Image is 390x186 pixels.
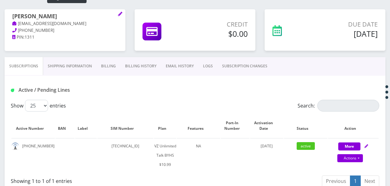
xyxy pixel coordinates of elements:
[284,114,327,137] th: Status: activate to sort column ascending
[328,114,379,137] th: Action: activate to sort column ascending
[25,100,48,112] select: Showentries
[261,143,273,149] span: [DATE]
[297,142,315,150] span: active
[18,27,54,33] span: [PHONE_NUMBER]
[190,29,248,38] h5: $0.00
[75,114,97,137] th: Label: activate to sort column ascending
[12,34,25,40] a: PIN:
[12,13,118,20] h1: [PERSON_NAME]
[161,57,198,75] a: EMAIL HISTORY
[11,100,66,112] label: Show entries
[154,138,177,172] td: VZ Unlimited Talk BYHS $10.99
[317,100,379,112] input: Search:
[11,142,19,150] img: default.png
[12,21,86,27] a: [EMAIL_ADDRESS][DOMAIN_NAME]
[55,114,75,137] th: BAN: activate to sort column ascending
[11,89,14,92] img: Active / Pending Lines
[217,57,272,75] a: SUBSCRIPTION CHANGES
[25,34,35,40] span: 1311
[177,138,220,172] td: NA
[11,87,128,93] h1: Active / Pending Lines
[250,114,283,137] th: Activation Date: activate to sort column ascending
[96,57,120,75] a: Billing
[97,114,153,137] th: SIM Number: activate to sort column ascending
[298,100,379,112] label: Search:
[177,114,220,137] th: Features: activate to sort column ascending
[120,57,161,75] a: Billing History
[43,57,96,75] a: Shipping Information
[5,57,43,75] a: Subscriptions
[11,114,55,137] th: Active Number: activate to sort column ascending
[311,20,378,29] p: Due Date
[311,29,378,38] h5: [DATE]
[221,114,249,137] th: Port-In Number: activate to sort column ascending
[97,138,153,172] td: [TECHNICAL_ID]
[338,142,360,150] button: More
[190,20,248,29] p: Credit
[11,175,190,185] div: Showing 1 to 1 of 1 entries
[198,57,217,75] a: LOGS
[337,154,363,162] a: Actions
[11,138,55,172] td: [PHONE_NUMBER]
[154,114,177,137] th: Plan: activate to sort column ascending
